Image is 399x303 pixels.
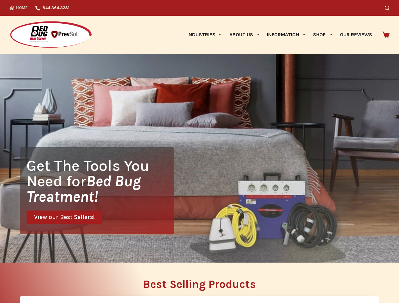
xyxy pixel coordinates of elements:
a: Shop [309,16,336,54]
a: Industries [183,16,225,54]
a: About Us [225,16,263,54]
span: View our Best Sellers! [34,214,95,220]
h2: Best Selling Products [20,279,379,290]
a: Our Reviews [336,16,376,54]
a: Information [263,16,309,54]
button: Open LiveChat chat widget [5,3,24,21]
button: Search [385,6,390,10]
img: Prevsol/Bed Bug Heat Doctor [9,21,92,49]
a: View our Best Sellers! [27,211,102,224]
i: Bed Bug Treatment! [27,172,141,205]
h1: Get The Tools You Need for [27,158,174,204]
nav: Primary [183,16,376,54]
